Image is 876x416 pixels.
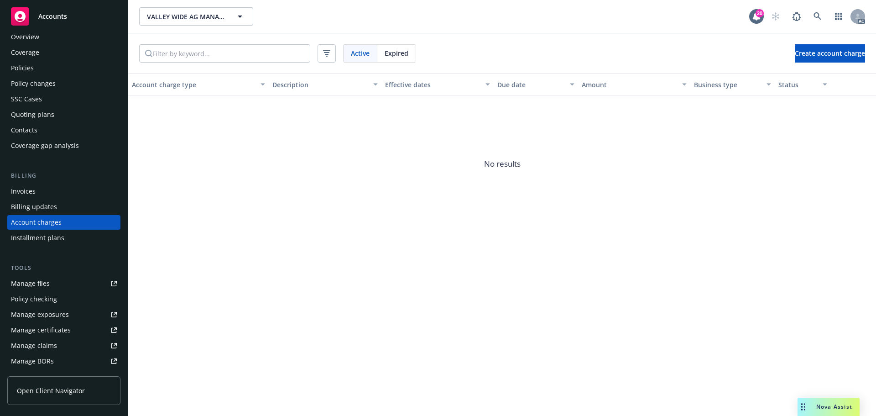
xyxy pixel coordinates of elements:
a: Manage exposures [7,307,120,322]
button: Description [269,74,381,95]
a: Policy checking [7,292,120,306]
div: Policy checking [11,292,57,306]
span: Open Client Navigator [17,386,85,395]
div: Account charges [11,215,62,230]
div: Effective dates [385,80,480,90]
div: Manage exposures [11,307,69,322]
a: Quoting plans [7,107,120,122]
button: Nova Assist [798,398,860,416]
a: Overview [7,30,120,44]
div: Policy changes [11,76,56,91]
button: Business type [690,74,775,95]
div: Policies [11,61,34,75]
button: VALLEY WIDE AG MANAGEMENT, INC. [139,7,253,26]
div: Billing updates [11,200,57,214]
div: Manage BORs [11,354,54,369]
div: Due date [497,80,564,90]
div: Coverage gap analysis [11,138,79,153]
div: Manage certificates [11,323,71,337]
span: VALLEY WIDE AG MANAGEMENT, INC. [147,12,226,21]
div: Status [778,80,817,90]
div: Overview [11,30,39,44]
button: Status [775,74,831,95]
div: Account charge type [132,80,255,90]
div: Invoices [11,184,36,199]
div: Installment plans [11,231,64,245]
div: SSC Cases [11,92,42,106]
a: Switch app [829,7,848,26]
a: SSC Cases [7,92,120,106]
a: Account charges [7,215,120,230]
a: Report a Bug [787,7,806,26]
a: Policy changes [7,76,120,91]
div: Tools [7,263,120,273]
a: Accounts [7,4,120,29]
a: Coverage gap analysis [7,138,120,153]
svg: Search [145,50,152,57]
a: Coverage [7,45,120,60]
div: Amount [582,80,677,90]
span: Create account charge [795,49,865,58]
div: Manage claims [11,338,57,353]
div: Manage files [11,276,50,291]
button: Account charge type [128,74,269,95]
div: Billing [7,171,120,180]
button: Amount [578,74,690,95]
button: Due date [494,74,578,95]
a: Start snowing [766,7,785,26]
a: Installment plans [7,231,120,245]
a: Manage certificates [7,323,120,337]
div: Business type [694,80,761,90]
a: Manage claims [7,338,120,353]
a: Contacts [7,123,120,137]
span: Active [351,48,370,58]
span: No results [128,95,876,232]
input: Filter by keyword... [152,45,310,62]
div: Quoting plans [11,107,54,122]
button: Effective dates [381,74,494,95]
div: Drag to move [798,398,809,416]
a: Search [808,7,827,26]
a: Billing updates [7,200,120,214]
a: Policies [7,61,120,75]
div: 20 [756,9,764,17]
a: Manage files [7,276,120,291]
button: Create account charge [795,44,865,63]
span: Accounts [38,13,67,20]
div: Coverage [11,45,39,60]
div: Contacts [11,123,37,137]
span: Nova Assist [816,403,852,411]
a: Invoices [7,184,120,199]
span: Expired [385,48,408,58]
div: Description [272,80,367,90]
a: Manage BORs [7,354,120,369]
